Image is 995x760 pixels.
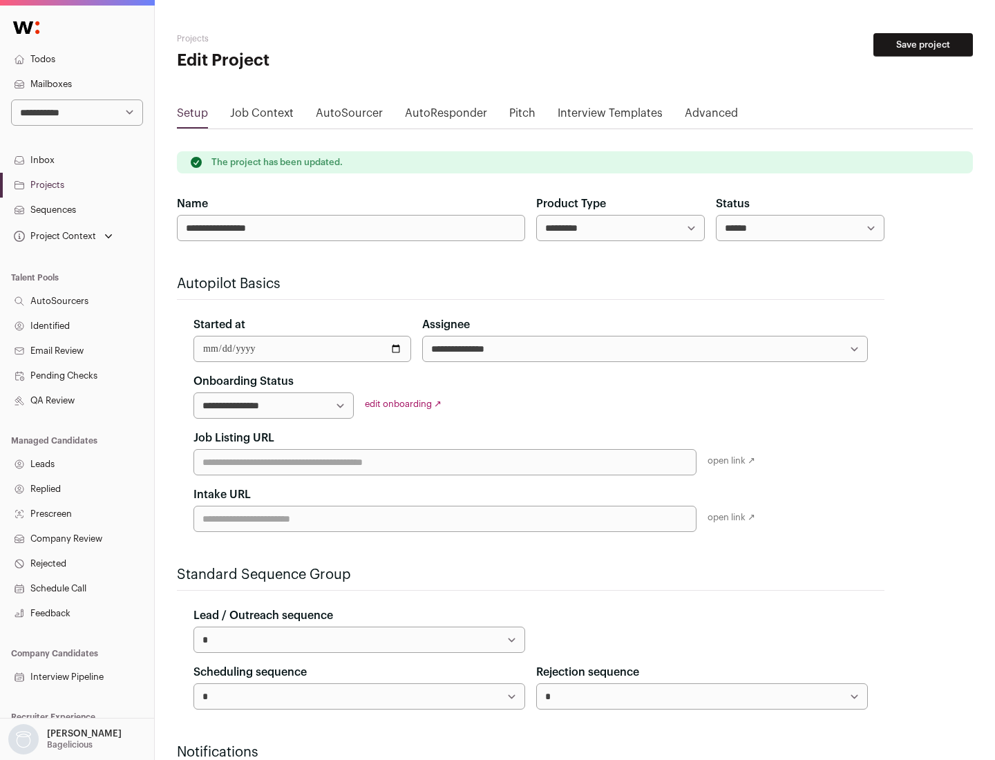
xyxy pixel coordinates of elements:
a: Pitch [509,105,536,127]
p: The project has been updated. [211,157,343,168]
label: Assignee [422,316,470,333]
label: Product Type [536,196,606,212]
button: Open dropdown [6,724,124,754]
label: Onboarding Status [193,373,294,390]
h2: Autopilot Basics [177,274,884,294]
img: Wellfound [6,14,47,41]
a: Job Context [230,105,294,127]
label: Rejection sequence [536,664,639,681]
button: Save project [873,33,973,57]
a: Advanced [685,105,738,127]
button: Open dropdown [11,227,115,246]
label: Lead / Outreach sequence [193,607,333,624]
h1: Edit Project [177,50,442,72]
div: Project Context [11,231,96,242]
label: Job Listing URL [193,430,274,446]
label: Status [716,196,750,212]
h2: Standard Sequence Group [177,565,884,585]
img: nopic.png [8,724,39,754]
label: Scheduling sequence [193,664,307,681]
label: Name [177,196,208,212]
a: AutoSourcer [316,105,383,127]
label: Intake URL [193,486,251,503]
h2: Projects [177,33,442,44]
p: [PERSON_NAME] [47,728,122,739]
a: Interview Templates [558,105,663,127]
a: edit onboarding ↗ [365,399,442,408]
a: Setup [177,105,208,127]
p: Bagelicious [47,739,93,750]
a: AutoResponder [405,105,487,127]
label: Started at [193,316,245,333]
